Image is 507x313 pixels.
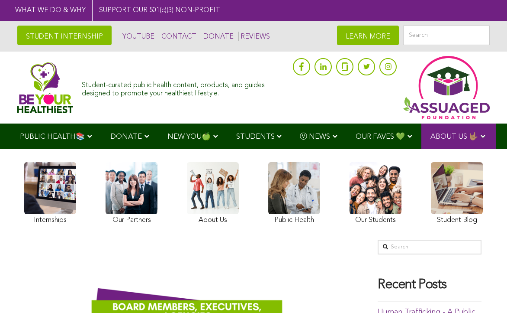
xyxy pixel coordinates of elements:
[403,26,490,45] input: Search
[356,133,405,140] span: OUR FAVES 💚
[167,133,211,140] span: NEW YOU🍏
[378,278,481,293] h4: Recent Posts
[7,124,500,149] div: Navigation Menu
[17,62,73,113] img: Assuaged
[82,77,289,98] div: Student-curated public health content, products, and guides designed to promote your healthiest l...
[378,240,481,254] input: Search
[236,133,275,140] span: STUDENTS
[337,26,399,45] a: LEARN MORE
[20,133,85,140] span: PUBLIC HEALTH📚
[403,56,490,119] img: Assuaged App
[201,32,234,41] a: DONATE
[300,133,330,140] span: Ⓥ NEWS
[464,271,507,313] iframe: Chat Widget
[120,32,154,41] a: YOUTUBE
[342,62,348,71] img: glassdoor
[238,32,270,41] a: REVIEWS
[159,32,196,41] a: CONTACT
[430,133,478,140] span: ABOUT US 🤟🏽
[17,26,112,45] a: STUDENT INTERNSHIP
[110,133,142,140] span: DONATE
